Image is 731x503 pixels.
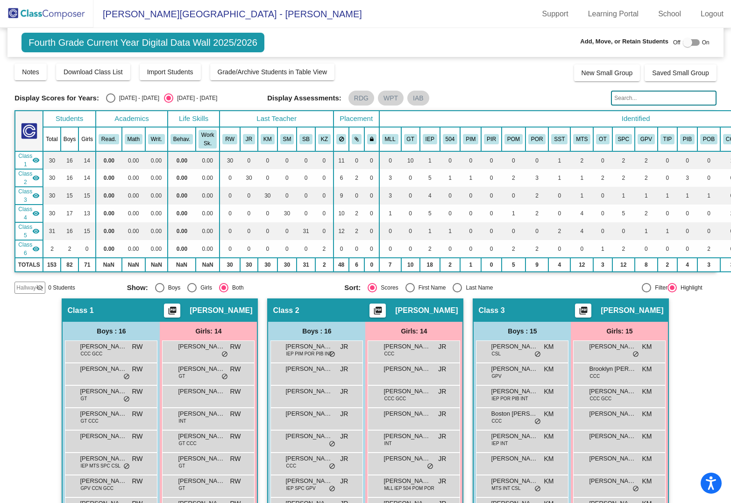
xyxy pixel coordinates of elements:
[334,240,349,258] td: 0
[635,222,658,240] td: 1
[170,134,193,144] button: Behav.
[582,69,633,77] span: New Small Group
[147,68,193,76] span: Import Students
[220,169,240,187] td: 0
[122,222,145,240] td: 0.00
[420,151,440,169] td: 1
[635,151,658,169] td: 2
[379,169,401,187] td: 3
[32,227,40,235] mat-icon: visibility
[61,151,79,169] td: 16
[43,151,60,169] td: 30
[364,240,379,258] td: 0
[258,151,277,169] td: 0
[334,111,379,127] th: Placement
[64,68,123,76] span: Download Class List
[401,169,420,187] td: 0
[593,222,612,240] td: 0
[615,134,632,144] button: SPC
[78,151,96,169] td: 14
[697,187,720,205] td: 1
[440,240,461,258] td: 0
[22,68,39,76] span: Notes
[315,205,334,222] td: 0
[258,127,277,151] th: Kim Moore
[18,205,32,222] span: Class 4
[196,205,220,222] td: 0.00
[148,134,165,144] button: Writ.
[440,187,461,205] td: 0
[551,134,568,144] button: SST
[164,304,180,318] button: Print Students Details
[258,187,277,205] td: 30
[140,64,201,80] button: Import Students
[502,222,525,240] td: 0
[167,306,178,319] mat-icon: picture_as_pdf
[460,151,481,169] td: 0
[460,222,481,240] td: 0
[677,187,697,205] td: 1
[348,91,374,106] mat-chip: RDG
[315,169,334,187] td: 0
[168,240,196,258] td: 0.00
[122,169,145,187] td: 0.00
[168,187,196,205] td: 0.00
[18,170,32,186] span: Class 2
[43,169,60,187] td: 30
[570,187,593,205] td: 1
[78,169,96,187] td: 14
[243,134,255,144] button: JR
[593,151,612,169] td: 0
[261,134,275,144] button: KM
[573,134,590,144] button: MTS
[349,169,364,187] td: 2
[240,222,258,240] td: 0
[364,169,379,187] td: 0
[61,127,79,151] th: Boys
[420,169,440,187] td: 5
[525,151,549,169] td: 0
[196,151,220,169] td: 0.00
[315,127,334,151] th: Kathleen Ziegler
[297,127,315,151] th: Sara Brooks
[697,151,720,169] td: 0
[697,205,720,222] td: 0
[548,187,570,205] td: 0
[525,205,549,222] td: 2
[658,151,677,169] td: 0
[334,151,349,169] td: 11
[635,127,658,151] th: Good Parent Volunteer
[15,169,43,187] td: June Rizzo - No Class Name
[596,134,609,144] button: OT
[440,127,461,151] th: 504 Plan
[364,222,379,240] td: 0
[240,127,258,151] th: June Rizzo
[658,169,677,187] td: 0
[382,134,398,144] button: MLL
[61,169,79,187] td: 16
[43,240,60,258] td: 2
[96,111,168,127] th: Academics
[267,94,341,102] span: Display Assessments:
[379,240,401,258] td: 0
[693,7,731,21] a: Logout
[297,151,315,169] td: 0
[99,134,119,144] button: Read.
[145,240,168,258] td: 0.00
[168,111,220,127] th: Life Skills
[297,169,315,187] td: 0
[401,205,420,222] td: 0
[220,111,333,127] th: Last Teacher
[78,205,96,222] td: 13
[528,134,546,144] button: POR
[378,91,404,106] mat-chip: WPT
[115,94,159,102] div: [DATE] - [DATE]
[593,127,612,151] th: Occupational Therapy
[220,187,240,205] td: 0
[677,127,697,151] th: Push-in Behavior
[277,222,297,240] td: 0
[122,205,145,222] td: 0.00
[277,240,297,258] td: 0
[196,169,220,187] td: 0.00
[96,187,122,205] td: 0.00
